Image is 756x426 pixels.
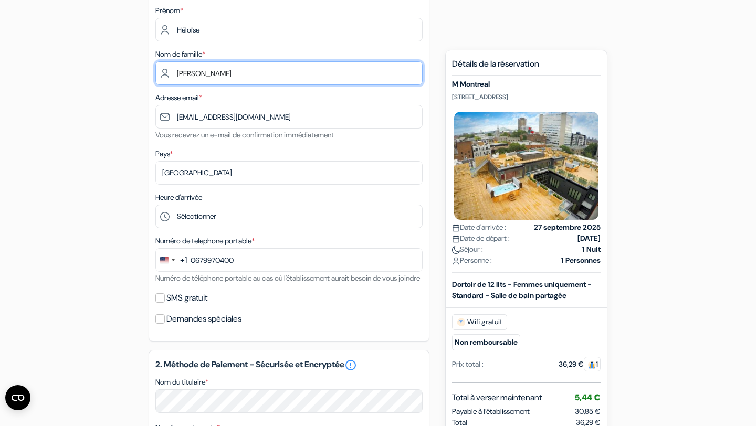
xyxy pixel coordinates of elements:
div: +1 [180,254,187,267]
strong: 1 Nuit [582,244,601,255]
span: Payable à l’établissement [452,406,530,417]
h5: Détails de la réservation [452,59,601,76]
a: error_outline [344,359,357,371]
label: Nom de famille [155,49,205,60]
div: 36,29 € [559,359,601,370]
img: calendar.svg [452,235,460,243]
img: user_icon.svg [452,257,460,265]
span: 1 [584,357,601,371]
label: Numéro de telephone portable [155,236,255,247]
span: Total à verser maintenant [452,391,542,404]
small: Non remboursable [452,334,520,350]
b: Dortoir de 12 lits - Femmes uniquement - Standard - Salle de bain partagée [452,280,592,300]
input: Entrer le nom de famille [155,61,423,85]
strong: 27 septembre 2025 [534,222,601,233]
input: Entrez votre prénom [155,18,423,41]
img: free_wifi.svg [457,318,465,326]
span: Séjour : [452,244,483,255]
button: Ouvrir le widget CMP [5,385,30,410]
h5: 2. Méthode de Paiement - Sécurisée et Encryptée [155,359,423,371]
small: Vous recevrez un e-mail de confirmation immédiatement [155,130,334,140]
p: [STREET_ADDRESS] [452,93,601,101]
label: Demandes spéciales [166,312,241,326]
label: Heure d'arrivée [155,192,202,203]
label: Pays [155,148,173,159]
img: guest.svg [588,361,596,369]
label: Prénom [155,5,183,16]
span: 5,44 € [575,392,601,403]
span: 30,85 € [575,407,601,416]
img: moon.svg [452,246,460,254]
label: Adresse email [155,92,202,103]
label: SMS gratuit [166,291,207,305]
div: Prix total : [452,359,484,370]
strong: [DATE] [577,233,601,244]
img: calendar.svg [452,224,460,232]
span: Wifi gratuit [452,314,507,330]
input: Entrer adresse e-mail [155,105,423,129]
span: Date d'arrivée : [452,222,506,233]
strong: 1 Personnes [561,255,601,266]
button: Change country, selected United States (+1) [156,249,187,271]
label: Nom du titulaire [155,377,208,388]
h5: M Montreal [452,80,601,89]
span: Personne : [452,255,492,266]
small: Numéro de téléphone portable au cas où l'établissement aurait besoin de vous joindre [155,273,420,283]
span: Date de départ : [452,233,510,244]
